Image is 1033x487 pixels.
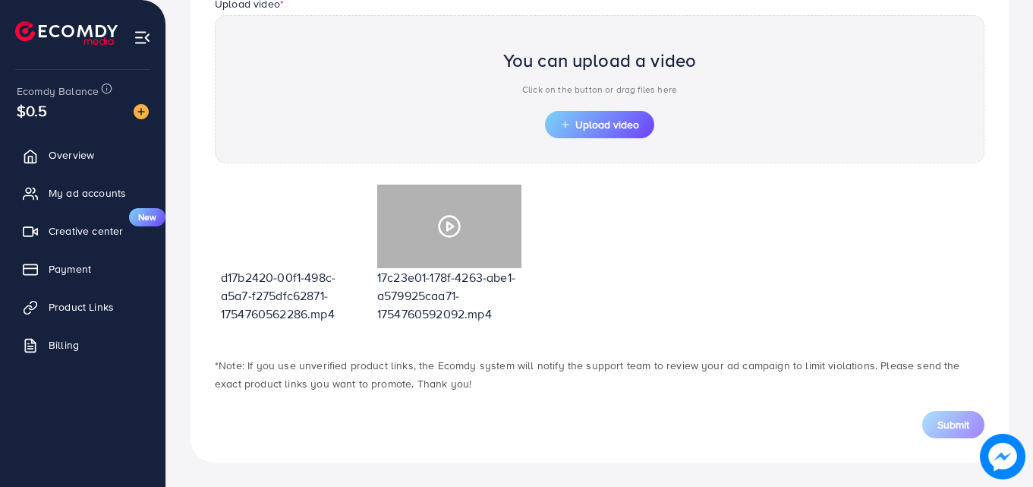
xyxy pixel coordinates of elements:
span: Overview [49,147,94,163]
a: Payment [11,254,154,284]
h2: You can upload a video [503,49,697,71]
span: $0.5 [17,100,48,122]
span: Submit [937,417,969,432]
a: My ad accounts [11,178,154,208]
span: Creative center [49,223,123,239]
span: Upload video [560,119,639,130]
span: Ecomdy Balance [17,84,99,99]
img: image [134,104,149,119]
a: Creative centerNew [11,216,154,246]
span: New [129,208,165,226]
span: My ad accounts [49,185,126,201]
p: Click on the button or drag files here [503,81,697,99]
a: Product Links [11,292,154,322]
p: *Note: If you use unverified product links, the Ecomdy system will notify the support team to rev... [215,356,984,393]
a: Billing [11,330,154,360]
span: Billing [49,337,79,353]
p: 17c23e01-178f-4263-abe1-a579925caa71-1754760592092.mp4 [377,268,521,323]
span: Product Links [49,299,114,315]
img: menu [134,29,151,46]
img: logo [15,21,118,45]
button: Submit [922,411,984,438]
img: image [981,435,1025,479]
a: Overview [11,140,154,170]
p: d17b2420-00f1-498c-a5a7-f275dfc62871-1754760562286.mp4 [221,268,365,323]
span: Payment [49,261,91,277]
button: Upload video [545,111,654,138]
